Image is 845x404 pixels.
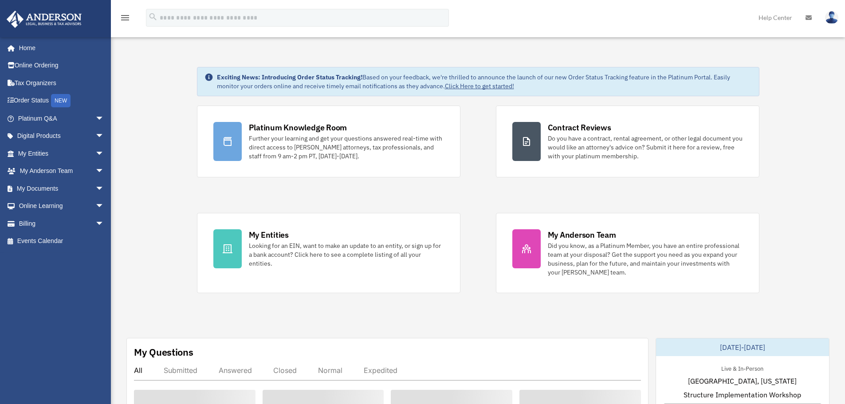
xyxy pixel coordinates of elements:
div: Further your learning and get your questions answered real-time with direct access to [PERSON_NAM... [249,134,444,161]
img: Anderson Advisors Platinum Portal [4,11,84,28]
span: arrow_drop_down [95,215,113,233]
div: Based on your feedback, we're thrilled to announce the launch of our new Order Status Tracking fe... [217,73,752,90]
i: search [148,12,158,22]
a: My Anderson Teamarrow_drop_down [6,162,118,180]
a: My Documentsarrow_drop_down [6,180,118,197]
a: Contract Reviews Do you have a contract, rental agreement, or other legal document you would like... [496,106,759,177]
div: Looking for an EIN, want to make an update to an entity, or sign up for a bank account? Click her... [249,241,444,268]
a: Platinum Q&Aarrow_drop_down [6,110,118,127]
span: arrow_drop_down [95,127,113,145]
a: Tax Organizers [6,74,118,92]
a: My Entitiesarrow_drop_down [6,145,118,162]
div: Platinum Knowledge Room [249,122,347,133]
a: My Anderson Team Did you know, as a Platinum Member, you have an entire professional team at your... [496,213,759,293]
a: Platinum Knowledge Room Further your learning and get your questions answered real-time with dire... [197,106,460,177]
a: Home [6,39,113,57]
a: Billingarrow_drop_down [6,215,118,232]
a: Click Here to get started! [445,82,514,90]
div: Answered [219,366,252,375]
a: Digital Productsarrow_drop_down [6,127,118,145]
span: arrow_drop_down [95,110,113,128]
div: All [134,366,142,375]
div: Closed [273,366,297,375]
span: arrow_drop_down [95,197,113,216]
a: Online Ordering [6,57,118,75]
div: Do you have a contract, rental agreement, or other legal document you would like an attorney's ad... [548,134,743,161]
div: NEW [51,94,71,107]
span: arrow_drop_down [95,162,113,180]
div: My Questions [134,345,193,359]
strong: Exciting News: Introducing Order Status Tracking! [217,73,362,81]
span: arrow_drop_down [95,180,113,198]
a: menu [120,16,130,23]
img: User Pic [825,11,838,24]
div: My Anderson Team [548,229,616,240]
div: Live & In-Person [714,363,770,373]
div: Did you know, as a Platinum Member, you have an entire professional team at your disposal? Get th... [548,241,743,277]
a: Order StatusNEW [6,92,118,110]
div: My Entities [249,229,289,240]
span: [GEOGRAPHIC_DATA], [US_STATE] [688,376,797,386]
a: Online Learningarrow_drop_down [6,197,118,215]
div: [DATE]-[DATE] [656,338,829,356]
a: My Entities Looking for an EIN, want to make an update to an entity, or sign up for a bank accoun... [197,213,460,293]
div: Normal [318,366,342,375]
span: Structure Implementation Workshop [684,389,801,400]
a: Events Calendar [6,232,118,250]
div: Expedited [364,366,397,375]
i: menu [120,12,130,23]
span: arrow_drop_down [95,145,113,163]
div: Contract Reviews [548,122,611,133]
div: Submitted [164,366,197,375]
